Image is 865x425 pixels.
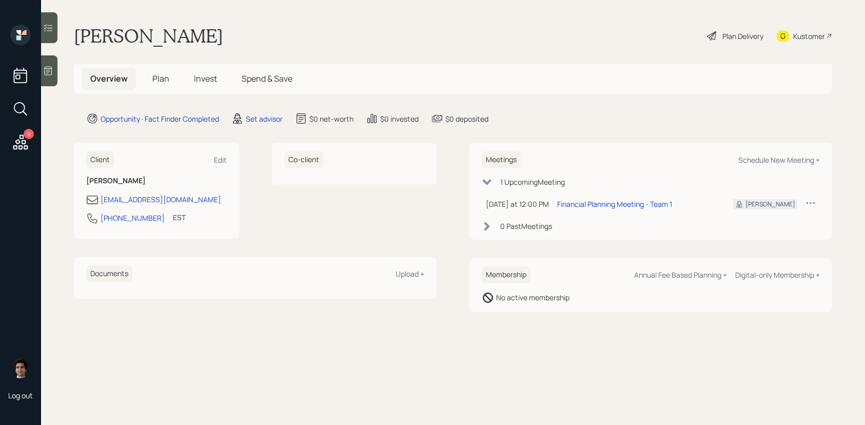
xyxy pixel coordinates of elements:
h6: Co-client [284,151,323,168]
div: 0 Past Meeting s [500,221,552,231]
div: Schedule New Meeting + [738,155,820,165]
div: $0 invested [380,113,419,124]
span: Spend & Save [242,73,292,84]
div: [PHONE_NUMBER] [101,212,165,223]
div: [DATE] at 12:00 PM [486,199,549,209]
div: Log out [8,391,33,400]
div: 9 [24,129,34,139]
div: Financial Planning Meeting - Team 1 [557,199,672,209]
div: Set advisor [246,113,283,124]
div: EST [173,212,186,223]
div: No active membership [496,292,569,303]
div: [EMAIL_ADDRESS][DOMAIN_NAME] [101,194,221,205]
img: harrison-schaefer-headshot-2.png [10,358,31,378]
div: Opportunity · Fact Finder Completed [101,113,219,124]
span: Plan [152,73,169,84]
span: Invest [194,73,217,84]
h6: Meetings [482,151,521,168]
span: Overview [90,73,128,84]
div: Kustomer [793,31,825,42]
div: Annual Fee Based Planning + [634,270,727,280]
div: Digital-only Membership + [735,270,820,280]
div: $0 net-worth [309,113,353,124]
div: Upload + [396,269,424,279]
h6: Client [86,151,114,168]
div: Plan Delivery [722,31,763,42]
div: Edit [214,155,227,165]
h6: [PERSON_NAME] [86,177,227,185]
h6: Documents [86,265,132,282]
div: 1 Upcoming Meeting [500,177,565,187]
div: [PERSON_NAME] [745,200,795,209]
h6: Membership [482,266,530,283]
div: $0 deposited [445,113,488,124]
h1: [PERSON_NAME] [74,25,223,47]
